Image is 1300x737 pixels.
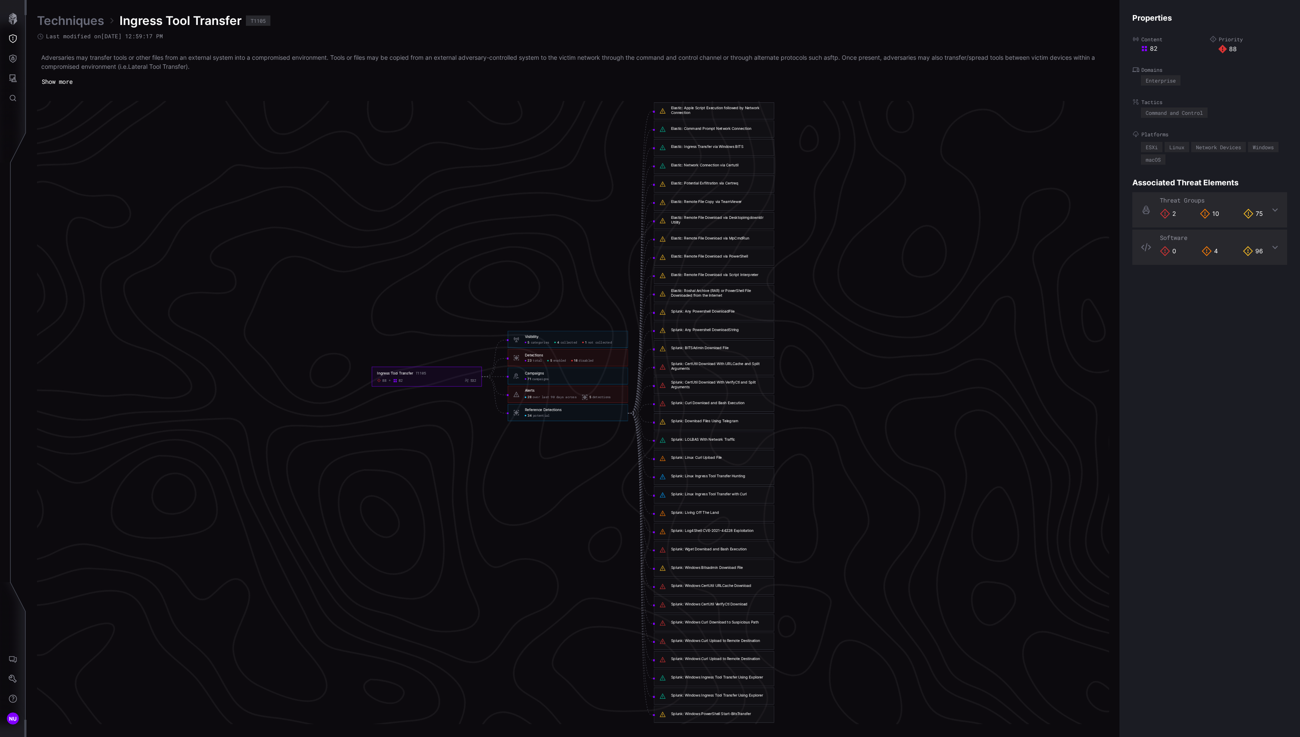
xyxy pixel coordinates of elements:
div: 4 [1202,246,1218,256]
div: Splunk: Windows Curl Download to Suspicious Path [671,620,759,625]
div: 82 [399,378,403,383]
div: Splunk: Windows CertUtil VerifyCtl Download [671,602,748,606]
label: Content [1132,36,1210,43]
div: 0 [1160,246,1176,256]
span: 5 [550,359,552,363]
div: T1105 [251,18,266,23]
span: Ingress Tool Transfer [120,13,242,28]
button: NU [0,709,25,728]
div: Elastic: Remote File Copy via TeamViewer [671,200,742,204]
div: Splunk: Curl Download and Bash Execution [671,401,745,405]
div: Alerts [525,388,534,393]
div: 82 [1141,45,1210,52]
div: Splunk: Windows Curl Upload to Remote Destination [671,657,760,661]
div: Elastic: Remote File Download via Script Interpreter [671,273,759,277]
div: Visibility [525,335,539,339]
div: 75 [1243,209,1263,219]
span: over last 90 days across [533,396,576,399]
div: Elastic: Remote File Download via MpCmdRun [671,236,749,241]
div: Splunk: Linux Ingress Tool Transfer Hunting [671,474,745,479]
span: collected [561,341,577,344]
span: NU [9,714,17,723]
div: 10 [1200,209,1219,219]
div: Windows [1253,144,1274,150]
span: Software [1160,233,1187,242]
label: Domains [1132,66,1287,73]
label: Priority [1210,36,1287,43]
div: Splunk: Windows CertUtil URLCache Download [671,583,751,588]
div: macOS [1146,157,1161,162]
div: 88 [1218,45,1287,53]
div: Splunk: LOLBAS With Network Traffic [671,437,735,442]
div: Splunk: Windows Ingress Tool Transfer Using Explorer [671,693,763,698]
span: 34 [527,414,532,418]
span: 1 [585,341,587,344]
span: 18 [574,359,577,363]
div: Splunk: Windows Curl Upload to Remote Destination [671,639,760,643]
p: Adversaries may transfer tools or other files from an external system into a compromised environm... [41,53,1105,71]
div: Splunk: Linux Curl Upload File [671,455,722,460]
div: 88 [382,378,386,383]
div: Splunk: Download Files Using Telegram [671,419,738,424]
div: Splunk: CertUtil Download With VerifyCtl and Split Arguments [671,380,769,390]
span: 5 [527,341,529,344]
span: 4 [557,341,559,344]
div: ESXi [1146,144,1158,150]
a: Lateral Tool Transfer [128,63,186,70]
a: ftp [830,54,838,61]
div: Reference Detections [525,408,562,412]
div: Splunk: Linux Ingress Tool Transfer with Curl [671,492,747,497]
div: Enterprise [1146,78,1176,83]
h4: Properties [1132,13,1287,23]
span: categories [531,341,549,344]
span: 71 [527,377,531,381]
span: Threat Groups [1160,196,1205,204]
span: not collected [588,341,612,344]
div: Elastic: Apple Script Execution followed by Network Connection [671,106,769,115]
span: disabled [579,359,593,363]
div: Splunk: CertUtil Download With URLCache and Split Arguments [671,362,769,371]
div: Elastic: Remote File Download via PowerShell [671,254,748,259]
div: Command and Control [1146,110,1203,115]
div: Splunk: Living Off The Land [671,510,719,515]
div: 532 [470,378,477,383]
div: Linux [1169,144,1184,150]
h4: Associated Threat Elements [1132,178,1287,187]
div: Splunk: Windows Ingress Tool Transfer Using Explorer [671,675,763,680]
div: Splunk: Windows Bitsadmin Download File [671,565,743,570]
span: 5 [589,396,591,399]
label: Platforms [1132,131,1287,138]
span: potential [533,414,549,418]
span: campaigns [532,377,549,381]
div: Elastic: Potential Exfiltration via Certreq [671,181,738,186]
span: total [533,359,542,363]
div: Splunk: Log4Shell CVE-2021-44228 Exploitation [671,528,754,533]
div: Campaigns [525,371,544,376]
div: T1105 [416,371,426,376]
div: Network Devices [1196,144,1241,150]
div: Elastic: Remote File Download via Desktopimgdownldr Utility [671,215,769,225]
span: enabled [553,359,566,363]
button: Show more [37,75,77,88]
span: Last modified on [46,33,163,40]
a: Techniques [37,13,104,28]
span: detections [592,396,611,399]
span: 23 [527,359,531,363]
div: Splunk: Windows PowerShell Start-BitsTransfer [671,712,751,716]
div: 2 [1160,209,1176,219]
div: Elastic: Command Prompt Network Connection [671,126,751,131]
div: Elastic: Roshal Archive (RAR) or PowerShell File Downloaded from the Internet [671,289,769,298]
div: Splunk: BITSAdmin Download File [671,346,729,350]
div: Ingress Tool Transfer [377,371,413,376]
div: 96 [1243,246,1263,256]
div: Elastic: Network Connection via Certutil [671,163,739,168]
div: Splunk: Any Powershell DownloadString [671,328,739,332]
div: Splunk: Any Powershell DownloadFile [671,309,735,314]
span: 28 [527,396,531,399]
div: Splunk: Wget Download and Bash Execution [671,547,747,552]
div: Detections [525,353,543,358]
div: Elastic: Ingress Transfer via Windows BITS [671,144,743,149]
time: [DATE] 12:59:17 PM [101,32,163,40]
label: Tactics [1132,98,1287,105]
